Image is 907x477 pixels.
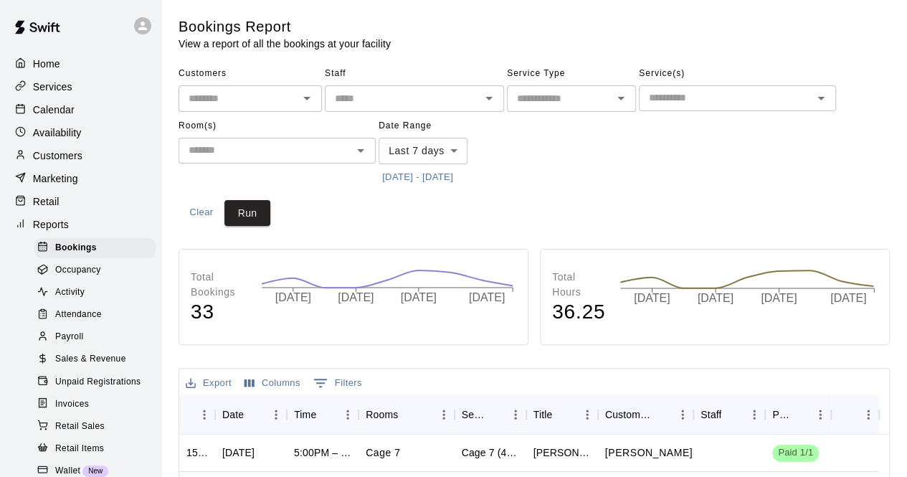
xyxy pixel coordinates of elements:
span: Paid 1/1 [772,446,819,460]
a: Sales & Revenue [34,349,161,371]
div: Rooms [366,395,398,435]
div: Attendance [34,305,156,325]
h4: 33 [191,300,247,325]
span: Retail Sales [55,420,105,434]
button: Menu [194,404,215,425]
button: Clear [179,200,224,227]
button: Run [224,200,270,227]
div: Date [222,395,244,435]
span: New [82,467,108,475]
button: Open [479,88,499,108]
span: Date Range [379,115,504,138]
div: Title [526,395,598,435]
div: Unpaid Registrations [34,372,156,392]
div: Invoices [34,395,156,415]
a: Unpaid Registrations [34,371,161,393]
button: Sort [244,405,264,425]
span: Invoices [55,397,89,412]
tspan: [DATE] [401,291,437,303]
a: Bookings [34,237,161,259]
div: Payment [772,395,789,435]
a: Customers [11,145,150,166]
p: Cage 7 [366,445,401,461]
button: Menu [744,404,765,425]
div: Retail Sales [34,417,156,437]
div: Title [533,395,553,435]
span: Activity [55,285,85,300]
a: Availability [11,122,150,143]
button: Menu [433,404,455,425]
button: Sort [186,405,206,425]
span: Staff [325,62,504,85]
button: Sort [721,405,741,425]
div: Time [294,395,316,435]
a: Marketing [11,168,150,189]
div: Last 7 days [379,138,467,164]
div: Service [455,395,526,435]
button: Sort [398,405,418,425]
a: Retail Sales [34,415,161,438]
button: Menu [576,404,598,425]
div: Occupancy [34,260,156,280]
p: Total Bookings [191,270,247,300]
a: Retail [11,191,150,212]
a: Invoices [34,393,161,415]
button: Show filters [310,372,366,395]
p: Reports [33,217,69,232]
p: View a report of all the bookings at your facility [179,37,391,51]
span: Customers [179,62,322,85]
p: Availability [33,126,82,140]
div: Staff [701,395,721,435]
div: Rooms [358,395,454,435]
div: ivan [533,445,591,460]
a: Reports [11,214,150,235]
tspan: [DATE] [830,292,866,304]
button: Open [297,88,317,108]
div: Bookings [34,238,156,258]
span: Sales & Revenue [55,352,126,367]
a: Calendar [11,99,150,121]
p: Services [33,80,72,94]
button: Menu [337,404,358,425]
p: Customers [33,148,82,163]
div: Service [462,395,485,435]
tspan: [DATE] [761,292,797,304]
a: Occupancy [34,259,161,281]
div: Customers [598,395,693,435]
span: Retail Items [55,442,104,456]
p: Ivan Pena [605,445,693,461]
div: Time [287,395,358,435]
a: Retail Items [34,438,161,460]
div: Home [11,53,150,75]
span: Payroll [55,330,83,344]
div: Wed, Oct 08, 2025 [222,445,255,460]
p: Home [33,57,60,71]
a: Activity [34,282,161,304]
span: Unpaid Registrations [55,375,141,389]
button: Sort [485,405,505,425]
button: Open [611,88,631,108]
span: Service(s) [639,62,836,85]
button: Sort [789,405,809,425]
div: ID [179,395,215,435]
div: Staff [693,395,765,435]
button: Menu [858,404,879,425]
a: Payroll [34,326,161,349]
div: Date [215,395,287,435]
button: Menu [672,404,693,425]
span: Bookings [55,241,97,255]
div: Retail Items [34,439,156,459]
span: Occupancy [55,263,101,278]
button: Menu [505,404,526,425]
button: [DATE] - [DATE] [379,166,457,189]
button: Menu [809,404,831,425]
button: Menu [265,404,287,425]
button: Export [182,372,235,395]
div: Notes [831,395,879,435]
